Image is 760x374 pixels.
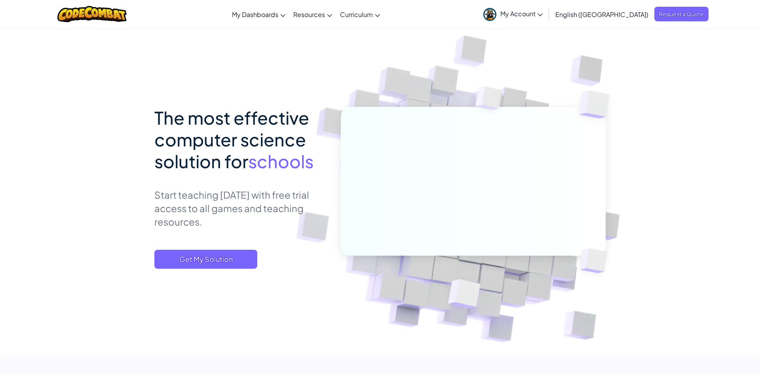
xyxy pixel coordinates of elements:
[500,9,543,18] span: My Account
[654,7,709,21] a: Request a Quote
[461,71,518,130] img: Overlap cubes
[154,106,309,172] span: The most effective computer science solution for
[340,10,373,19] span: Curriculum
[154,188,329,228] p: Start teaching [DATE] with free trial access to all games and teaching resources.
[154,250,257,269] button: Get My Solution
[232,10,278,19] span: My Dashboards
[293,10,325,19] span: Resources
[429,262,500,328] img: Overlap cubes
[563,71,632,138] img: Overlap cubes
[551,4,652,25] a: English ([GEOGRAPHIC_DATA])
[567,232,626,290] img: Overlap cubes
[336,4,384,25] a: Curriculum
[479,2,547,27] a: My Account
[248,150,313,172] span: schools
[228,4,289,25] a: My Dashboards
[289,4,336,25] a: Resources
[555,10,648,19] span: English ([GEOGRAPHIC_DATA])
[57,6,127,22] img: CodeCombat logo
[483,8,496,21] img: avatar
